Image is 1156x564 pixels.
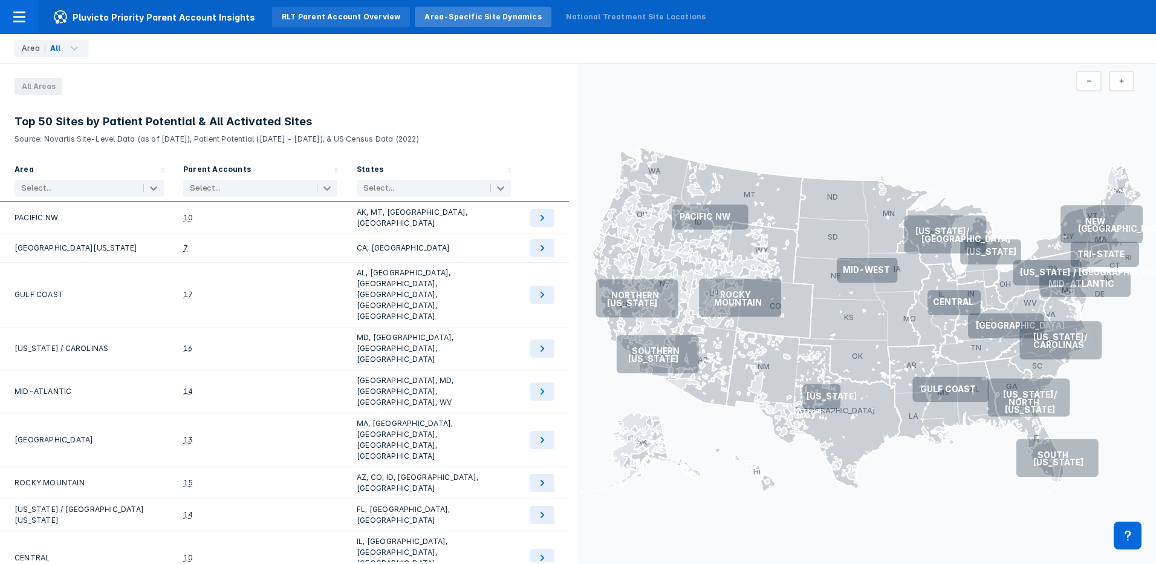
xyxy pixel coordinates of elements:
div: AL, [GEOGRAPHIC_DATA], [GEOGRAPHIC_DATA], [GEOGRAPHIC_DATA], [GEOGRAPHIC_DATA], [GEOGRAPHIC_DATA] [357,267,511,322]
text: GULF COAST [920,384,976,394]
div: MA, [GEOGRAPHIC_DATA], [GEOGRAPHIC_DATA], [GEOGRAPHIC_DATA], [GEOGRAPHIC_DATA] [357,418,511,462]
text: [US_STATE] [607,298,658,308]
div: 7 [183,243,188,254]
span: All Areas [15,78,62,95]
text: TRI-STATE [1077,249,1125,259]
div: All [50,43,61,54]
div: Area [22,43,45,54]
text: [US_STATE] [1034,457,1085,467]
div: 10 [183,553,193,563]
div: AK, MT, [GEOGRAPHIC_DATA], [GEOGRAPHIC_DATA] [357,207,511,229]
text: SOUTHERN [632,346,680,356]
text: [US_STATE] [807,392,857,401]
text: [US_STATE]/ [1033,333,1088,343]
div: [US_STATE] / CAROLINAS [15,332,164,365]
div: 15 [183,477,193,488]
div: PACIFIC NW [15,207,164,229]
span: Pluvicto Priority Parent Account Insights [39,10,270,24]
div: [GEOGRAPHIC_DATA][US_STATE] [15,239,164,257]
div: ROCKY MOUNTAIN [15,472,164,494]
div: National Treatment Site Locations [566,11,706,22]
div: States [357,164,383,177]
div: 14 [183,510,193,520]
text: NEW [1085,217,1106,226]
div: RLT Parent Account Overview [282,11,400,22]
div: GULF COAST [15,267,164,322]
text: [GEOGRAPHIC_DATA] [976,321,1065,330]
text: [US_STATE] [628,354,679,364]
div: MD, [GEOGRAPHIC_DATA], [GEOGRAPHIC_DATA], [GEOGRAPHIC_DATA] [357,332,511,365]
a: National Treatment Site Locations [556,7,716,27]
text: MID-ATLANTIC [1049,279,1115,289]
text: [US_STATE]/ [916,226,970,236]
text: [GEOGRAPHIC_DATA] [921,234,1011,244]
text: PACIFIC NW [680,212,732,221]
div: 14 [183,386,193,397]
div: Area [15,164,34,177]
div: Parent Accounts [183,164,251,177]
div: Sort [347,159,521,202]
div: 10 [183,212,193,223]
text: ROCKY [720,290,751,300]
text: NORTH [1008,398,1039,407]
h3: Top 50 Sites by Patient Potential & All Activated Sites [15,114,563,129]
p: Source: Novartis Site-Level Data (as of [DATE]), Patient Potential ([DATE] - [DATE]), & US Census... [15,129,563,145]
div: 13 [183,434,193,445]
div: Area-Specific Site Dynamics [424,11,541,22]
div: Sort [174,159,347,202]
text: [US_STATE] [1005,405,1056,415]
text: [US_STATE]/ [1003,390,1057,399]
div: [US_STATE] / [GEOGRAPHIC_DATA][US_STATE] [15,504,164,526]
text: SOUTH [1037,450,1068,460]
div: 17 [183,289,193,300]
div: MID-ATLANTIC [15,375,164,408]
div: [GEOGRAPHIC_DATA] [15,418,164,462]
div: Contact Support [1114,522,1141,549]
div: FL, [GEOGRAPHIC_DATA], [GEOGRAPHIC_DATA] [357,504,511,526]
text: MOUNTAIN [714,298,762,307]
text: CAROLINAS [1033,340,1084,350]
text: NORTHERN [611,290,659,300]
div: [GEOGRAPHIC_DATA], MD, [GEOGRAPHIC_DATA], [GEOGRAPHIC_DATA], WV [357,375,511,408]
a: Area-Specific Site Dynamics [415,7,551,27]
a: RLT Parent Account Overview [272,7,410,27]
text: CENTRAL [933,297,973,307]
div: AZ, CO, ID, [GEOGRAPHIC_DATA], [GEOGRAPHIC_DATA] [357,472,511,494]
text: [US_STATE] [966,247,1017,257]
div: CA, [GEOGRAPHIC_DATA] [357,239,511,257]
text: MID-WEST [843,265,890,275]
div: 16 [183,343,192,354]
